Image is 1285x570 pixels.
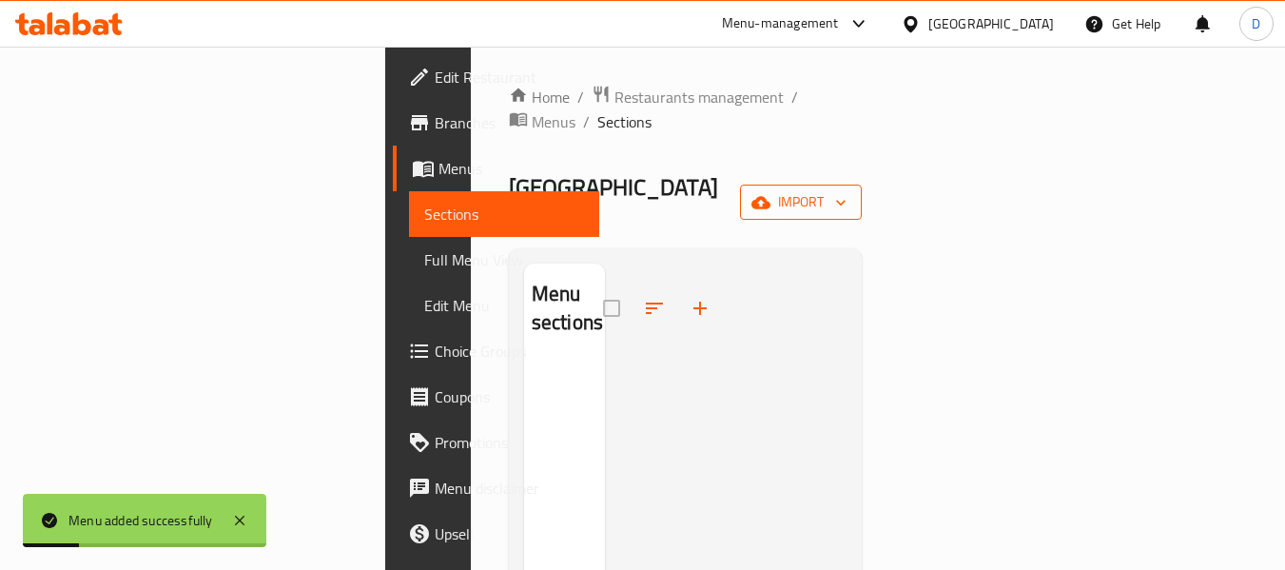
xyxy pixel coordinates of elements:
[509,166,718,208] span: [GEOGRAPHIC_DATA]
[755,190,847,214] span: import
[614,86,784,108] span: Restaurants management
[597,110,652,133] span: Sections
[424,248,585,271] span: Full Menu View
[435,431,585,454] span: Promotions
[68,510,213,531] div: Menu added successfully
[393,100,600,146] a: Branches
[393,374,600,420] a: Coupons
[722,12,839,35] div: Menu-management
[393,511,600,557] a: Upsell
[393,54,600,100] a: Edit Restaurant
[435,477,585,500] span: Menu disclaimer
[424,203,585,226] span: Sections
[509,85,863,134] nav: breadcrumb
[393,328,600,374] a: Choice Groups
[409,191,600,237] a: Sections
[393,420,600,465] a: Promotions
[677,285,723,331] button: Add section
[435,385,585,408] span: Coupons
[409,237,600,283] a: Full Menu View
[435,340,585,363] span: Choice Groups
[438,157,585,180] span: Menus
[592,85,784,109] a: Restaurants management
[524,354,605,369] nav: Menu sections
[393,465,600,511] a: Menu disclaimer
[409,283,600,328] a: Edit Menu
[928,13,1054,34] div: [GEOGRAPHIC_DATA]
[435,66,585,88] span: Edit Restaurant
[393,146,600,191] a: Menus
[1252,13,1260,34] span: D
[435,111,585,134] span: Branches
[424,294,585,317] span: Edit Menu
[740,185,862,220] button: import
[791,86,798,108] li: /
[435,522,585,545] span: Upsell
